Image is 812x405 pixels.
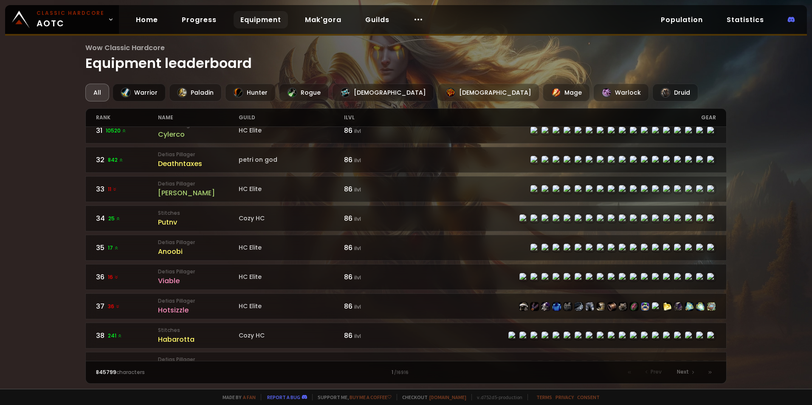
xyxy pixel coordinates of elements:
[354,186,361,193] small: ilvl
[108,186,117,193] span: 11
[654,11,710,28] a: Population
[158,217,239,228] div: Putnv
[96,330,158,341] div: 38
[394,369,409,376] small: / 16916
[267,394,300,400] a: Report a bug
[344,330,406,341] div: 86
[332,84,434,101] div: [DEMOGRAPHIC_DATA]
[85,235,727,261] a: 3517 Defias PillagerAnoobiHC Elite86 ilvlitem-22478item-19377item-22479item-22476item-22482item-2...
[96,184,158,194] div: 33
[108,215,121,222] span: 25
[158,151,239,158] small: Defias Pillager
[158,246,239,257] div: Anoobi
[239,302,344,311] div: HC Elite
[344,109,406,127] div: ilvl
[251,368,561,376] div: 1
[158,180,239,188] small: Defias Pillager
[239,185,344,194] div: HC Elite
[217,394,256,400] span: Made by
[239,273,344,281] div: HC Elite
[96,272,158,282] div: 36
[108,244,119,252] span: 17
[108,332,122,340] span: 241
[85,42,727,73] h1: Equipment leaderboard
[358,11,396,28] a: Guilds
[312,394,392,400] span: Support me,
[577,394,600,400] a: Consent
[175,11,223,28] a: Progress
[344,213,406,224] div: 86
[354,303,361,310] small: ilvl
[696,302,705,311] img: item-22819
[85,118,727,143] a: 3110520 Defias PillagerCylercoHC Elite86 ilvlitem-22438item-19377item-22439item-4335item-22436ite...
[536,394,552,400] a: Terms
[593,84,649,101] div: Warlock
[541,302,550,311] img: item-22429
[553,302,561,311] img: item-6384
[96,109,158,127] div: rank
[85,264,727,290] a: 3616 Defias PillagerViableHC Elite86 ilvlitem-22428item-21712item-22429item-2577item-22425item-22...
[543,84,590,101] div: Mage
[354,274,361,281] small: ilvl
[85,176,727,202] a: 3311 Defias Pillager[PERSON_NAME]HC Elite86 ilvlitem-22438item-19377item-22439item-4335item-22436...
[354,245,361,252] small: ilvl
[344,360,406,370] div: 86
[239,331,344,340] div: Cozy HC
[96,368,251,376] div: characters
[397,394,466,400] span: Checkout
[106,127,127,135] span: 10520
[85,205,727,231] a: 3425 StitchesPutnvCozy HC86 ilvlitem-22478item-19377item-22479item-14617item-22476item-21586item-...
[344,272,406,282] div: 86
[651,368,662,376] span: Prev
[406,109,716,127] div: gear
[158,297,239,305] small: Defias Pillager
[564,302,572,311] img: item-22425
[158,334,239,345] div: Habarotta
[85,293,727,319] a: 3736 Defias PillagerHotsizzleHC Elite86 ilvlitem-22428item-21712item-22429item-6384item-22425item...
[85,84,109,101] div: All
[720,11,771,28] a: Statistics
[429,394,466,400] a: [DOMAIN_NAME]
[586,302,594,311] img: item-22427
[437,84,539,101] div: [DEMOGRAPHIC_DATA]
[96,301,158,312] div: 37
[608,302,616,311] img: item-22424
[158,109,239,127] div: name
[530,302,539,311] img: item-21712
[239,109,344,127] div: guild
[234,11,288,28] a: Equipment
[663,302,671,311] img: item-19395
[519,302,528,311] img: item-22428
[96,213,158,224] div: 34
[158,268,239,276] small: Defias Pillager
[85,352,727,378] a: 3911752 Defias PillagerMirumasaHC Elite86 ilvlitem-22490item-21712item-22491item-22488item-22494i...
[707,302,716,311] img: item-23006
[239,126,344,135] div: HC Elite
[344,184,406,194] div: 86
[158,209,239,217] small: Stitches
[108,303,120,310] span: 36
[344,242,406,253] div: 86
[37,9,104,30] span: AOTC
[239,155,344,164] div: petri on god
[597,302,605,311] img: item-22430
[471,394,522,400] span: v. d752d5 - production
[354,215,361,222] small: ilvl
[158,129,239,140] div: Cylerco
[96,360,158,370] div: 39
[169,84,222,101] div: Paladin
[674,302,682,311] img: item-21583
[344,155,406,165] div: 86
[96,155,158,165] div: 32
[37,9,104,17] small: Classic Hardcore
[158,276,239,286] div: Viable
[113,84,166,101] div: Warrior
[555,394,574,400] a: Privacy
[641,302,649,311] img: item-23066
[575,302,583,311] img: item-22431
[85,323,727,349] a: 38241 StitchesHabarottaCozy HC86 ilvlitem-22478item-19377item-22479item-11840item-21364item-22482...
[158,158,239,169] div: Deathntaxes
[652,84,698,101] div: Druid
[96,242,158,253] div: 35
[677,368,689,376] span: Next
